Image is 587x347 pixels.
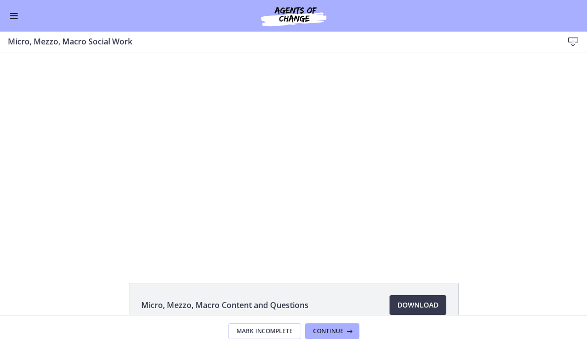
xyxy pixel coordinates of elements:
img: Agents of Change [235,4,353,28]
button: Enable menu [8,10,20,22]
span: Continue [313,327,344,335]
span: Download [397,299,438,311]
span: Micro, Mezzo, Macro Content and Questions [141,299,309,311]
button: Continue [305,323,359,339]
button: Mark Incomplete [228,323,301,339]
a: Download [390,295,446,315]
span: Mark Incomplete [236,327,293,335]
h3: Micro, Mezzo, Macro Social Work [8,36,548,47]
